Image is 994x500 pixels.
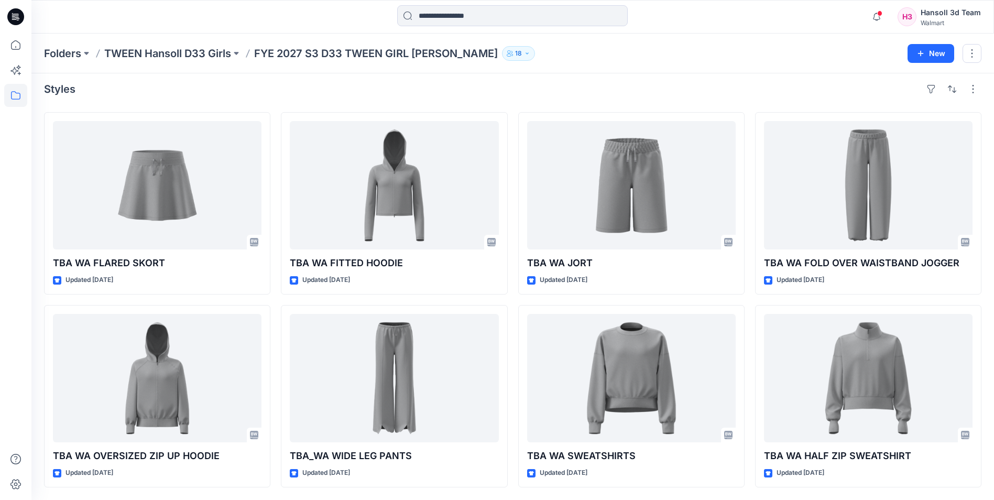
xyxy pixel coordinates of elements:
[921,6,981,19] div: Hansoll 3d Team
[764,449,973,463] p: TBA WA HALF ZIP SWEATSHIRT
[254,46,498,61] p: FYE 2027 S3 D33 TWEEN GIRL [PERSON_NAME]
[908,44,954,63] button: New
[764,314,973,442] a: TBA WA HALF ZIP SWEATSHIRT
[764,121,973,249] a: TBA WA FOLD OVER WAISTBAND JOGGER
[777,468,824,479] p: Updated [DATE]
[527,256,736,270] p: TBA WA JORT
[764,256,973,270] p: TBA WA FOLD OVER WAISTBAND JOGGER
[290,256,498,270] p: TBA WA FITTED HOODIE
[527,314,736,442] a: TBA WA SWEATSHIRTS
[53,256,261,270] p: TBA WA FLARED SKORT
[104,46,231,61] a: TWEEN Hansoll D33 Girls
[527,121,736,249] a: TBA WA JORT
[53,314,261,442] a: TBA WA OVERSIZED ZIP UP HOODIE
[527,449,736,463] p: TBA WA SWEATSHIRTS
[777,275,824,286] p: Updated [DATE]
[65,468,113,479] p: Updated [DATE]
[44,46,81,61] a: Folders
[65,275,113,286] p: Updated [DATE]
[302,468,350,479] p: Updated [DATE]
[290,314,498,442] a: TBA_WA WIDE LEG PANTS
[290,121,498,249] a: TBA WA FITTED HOODIE
[53,121,261,249] a: TBA WA FLARED SKORT
[290,449,498,463] p: TBA_WA WIDE LEG PANTS
[44,83,75,95] h4: Styles
[898,7,916,26] div: H3
[302,275,350,286] p: Updated [DATE]
[515,48,522,59] p: 18
[540,275,587,286] p: Updated [DATE]
[921,19,981,27] div: Walmart
[540,468,587,479] p: Updated [DATE]
[502,46,535,61] button: 18
[53,449,261,463] p: TBA WA OVERSIZED ZIP UP HOODIE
